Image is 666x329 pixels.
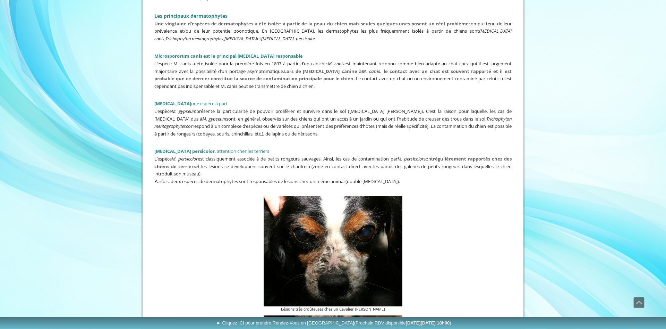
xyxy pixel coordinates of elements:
[154,100,228,107] span: une espèce à part
[154,68,512,82] strong: Lors de [MEDICAL_DATA] canine à , le contact avec un chat est souvent rapporté et il est probable...
[154,156,512,170] strong: régulièrement rapportés chez des chiens de terriers
[398,156,424,162] em: M. persicolor
[154,148,269,154] span: , attention chez les terriers
[362,68,380,74] em: M. canis
[216,320,451,326] span: ► Cliquez ICI pour prendre Rendez-Vous en [GEOGRAPHIC_DATA]
[633,297,644,308] a: Défiler vers le haut
[154,108,512,137] span: L’espèce présente la particularité de pouvoir proliférer et survivre dans le sol ([MEDICAL_DATA] ...
[634,297,644,308] span: Défiler vers le haut
[154,156,512,177] span: L’espèce est classiquement associée à de petits rongeurs sauvages. Ainsi, les cas de contaminatio...
[264,196,402,306] img: Signes cliniques et traitement de la teigne chez le chien
[224,35,257,42] em: [MEDICAL_DATA]
[165,35,223,42] em: Trichophyton mentagrophytes
[172,156,198,162] em: M. persicolor
[154,100,191,107] strong: [MEDICAL_DATA]
[154,13,228,19] strong: Les principaux dermatophytes
[172,108,196,114] em: M. gypseum
[154,20,512,42] span: compte-tenu de leur prévalence et/ou de leur potentiel zoonotique. En [GEOGRAPHIC_DATA], les derm...
[264,306,402,312] figcaption: Lésions très croûteuses chez un Cavalier [PERSON_NAME]
[154,148,215,154] strong: [MEDICAL_DATA] persicolor
[154,20,469,27] span: Une vingtaine d’espèces de dermatophytes a été isolée à partir de la peau du chien mais seules qu...
[406,320,450,326] b: [DATE][DATE] 18h00
[154,28,512,42] em: [MEDICAL_DATA] canis
[328,60,344,67] em: M. canis
[354,320,451,326] span: (Prochain RDV disponible )
[261,35,315,42] em: [MEDICAL_DATA] persicolor
[154,178,400,184] span: Parfois, deux espèces de dermatophytes sont responsables de lésions chez un même animal (double [...
[202,116,226,122] em: M. gypseum
[154,53,303,59] strong: Microspororum canis est le principal [MEDICAL_DATA] responsable
[154,60,512,89] span: L’espèce M. canis a été isolée pour la première fois en 1897 à partir d’un caniche. est maintenan...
